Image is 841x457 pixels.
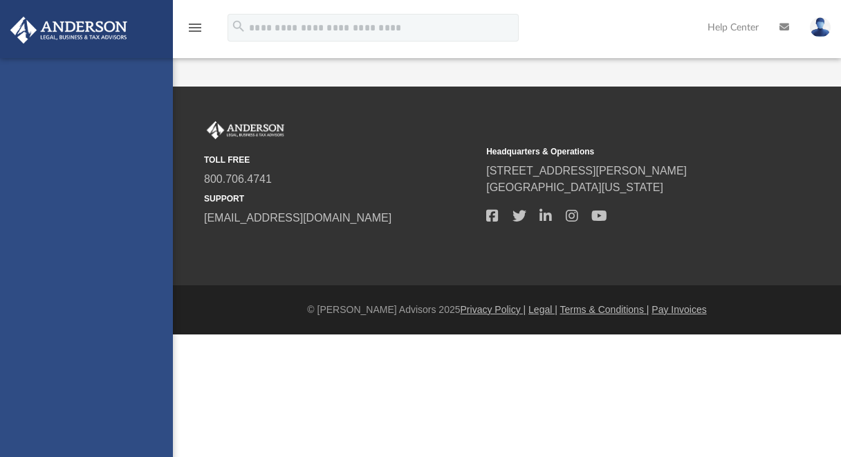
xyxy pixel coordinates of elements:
[204,212,391,224] a: [EMAIL_ADDRESS][DOMAIN_NAME]
[187,19,203,36] i: menu
[486,181,663,193] a: [GEOGRAPHIC_DATA][US_STATE]
[187,26,203,36] a: menu
[486,145,759,158] small: Headquarters & Operations
[204,121,287,139] img: Anderson Advisors Platinum Portal
[486,165,687,177] a: [STREET_ADDRESS][PERSON_NAME]
[528,304,557,315] a: Legal |
[204,192,477,205] small: SUPPORT
[204,173,272,185] a: 800.706.4741
[461,304,526,315] a: Privacy Policy |
[810,17,831,37] img: User Pic
[6,17,131,44] img: Anderson Advisors Platinum Portal
[651,304,706,315] a: Pay Invoices
[560,304,649,315] a: Terms & Conditions |
[231,19,246,34] i: search
[204,154,477,166] small: TOLL FREE
[173,303,841,317] div: © [PERSON_NAME] Advisors 2025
